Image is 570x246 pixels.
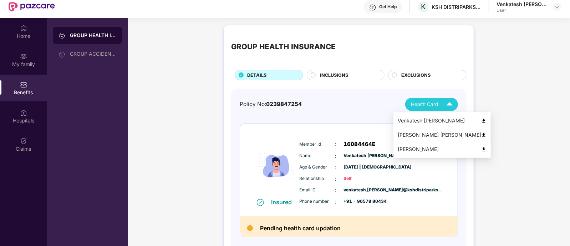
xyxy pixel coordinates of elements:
[300,152,335,159] span: Name
[255,134,298,198] img: icon
[300,187,335,194] span: Email ID
[247,225,253,231] img: Pending
[257,199,264,206] img: svg+xml;base64,PHN2ZyB4bWxucz0iaHR0cDovL3d3dy53My5vcmcvMjAwMC9zdmciIHdpZHRoPSIxNiIgaGVpZ2h0PSIxNi...
[481,118,487,124] img: svg+xml;base64,PHN2ZyB4bWxucz0iaHR0cDovL3d3dy53My5vcmcvMjAwMC9zdmciIHdpZHRoPSI0OCIgaGVpZ2h0PSI0OC...
[271,199,296,206] div: Insured
[497,7,546,13] div: User
[20,137,27,145] img: svg+xml;base64,PHN2ZyBpZD0iQ2xhaW0iIHhtbG5zPSJodHRwOi8vd3d3LnczLm9yZy8yMDAwL3N2ZyIgd2lkdGg9IjIwIi...
[369,4,376,11] img: svg+xml;base64,PHN2ZyBpZD0iSGVscC0zMngzMiIgeG1sbnM9Imh0dHA6Ly93d3cudzMub3JnLzIwMDAvc3ZnIiB3aWR0aD...
[344,164,380,171] span: [DATE] | [DEMOGRAPHIC_DATA]
[266,101,302,107] span: 0239847254
[231,41,336,52] div: GROUP HEALTH INSURANCE
[335,152,337,160] span: :
[300,164,335,171] span: Age & Gender
[401,72,431,79] span: EXCLUSIONS
[497,1,546,7] div: Venkatesh [PERSON_NAME]
[344,198,380,205] span: +91 - 96578 80434
[300,175,335,182] span: Relationship
[240,100,302,109] div: Policy No:
[344,140,376,149] span: 16084464E
[9,2,55,11] img: New Pazcare Logo
[335,186,337,194] span: :
[432,4,482,10] div: KSH DISTRIPARKS PRIVATE LIMITED
[398,131,487,139] div: [PERSON_NAME] [PERSON_NAME]
[344,187,380,194] span: venkatesh.[PERSON_NAME]@kshdistriparks...
[70,32,116,39] div: GROUP HEALTH INSURANCE
[20,109,27,116] img: svg+xml;base64,PHN2ZyBpZD0iSG9zcGl0YWxzIiB4bWxucz0iaHR0cDovL3d3dy53My5vcmcvMjAwMC9zdmciIHdpZHRoPS...
[335,164,337,171] span: :
[411,101,438,108] span: Health Card
[320,72,348,79] span: INCLUSIONS
[20,53,27,60] img: svg+xml;base64,PHN2ZyB3aWR0aD0iMjAiIGhlaWdodD0iMjAiIHZpZXdCb3g9IjAgMCAyMCAyMCIgZmlsbD0ibm9uZSIgeG...
[247,72,266,79] span: DETAILS
[398,117,487,125] div: Venkatesh [PERSON_NAME]
[58,51,66,58] img: svg+xml;base64,PHN2ZyB3aWR0aD0iMjAiIGhlaWdodD0iMjAiIHZpZXdCb3g9IjAgMCAyMCAyMCIgZmlsbD0ibm9uZSIgeG...
[481,147,487,152] img: svg+xml;base64,PHN2ZyB4bWxucz0iaHR0cDovL3d3dy53My5vcmcvMjAwMC9zdmciIHdpZHRoPSI0OCIgaGVpZ2h0PSI0OC...
[379,4,397,10] div: Get Help
[20,81,27,88] img: svg+xml;base64,PHN2ZyBpZD0iQmVuZWZpdHMiIHhtbG5zPSJodHRwOi8vd3d3LnczLm9yZy8yMDAwL3N2ZyIgd2lkdGg9Ij...
[443,98,456,111] img: Icuh8uwCUCF+XjCZyLQsAKiDCM9HiE6CMYmKQaPGkZKaA32CAAACiQcFBJY0IsAAAAASUVORK5CYII=
[335,140,337,148] span: :
[481,132,487,138] img: svg+xml;base64,PHN2ZyB4bWxucz0iaHR0cDovL3d3dy53My5vcmcvMjAwMC9zdmciIHdpZHRoPSI0OCIgaGVpZ2h0PSI0OC...
[70,51,116,57] div: GROUP ACCIDENTAL INSURANCE
[335,175,337,183] span: :
[398,145,487,153] div: [PERSON_NAME]
[20,25,27,32] img: svg+xml;base64,PHN2ZyBpZD0iSG9tZSIgeG1sbnM9Imh0dHA6Ly93d3cudzMub3JnLzIwMDAvc3ZnIiB3aWR0aD0iMjAiIG...
[335,198,337,206] span: :
[58,32,66,39] img: svg+xml;base64,PHN2ZyB3aWR0aD0iMjAiIGhlaWdodD0iMjAiIHZpZXdCb3g9IjAgMCAyMCAyMCIgZmlsbD0ibm9uZSIgeG...
[300,141,335,148] span: Member Id
[344,175,380,182] span: Self
[260,224,341,233] h2: Pending health card updation
[554,4,560,10] img: svg+xml;base64,PHN2ZyBpZD0iRHJvcGRvd24tMzJ4MzIiIHhtbG5zPSJodHRwOi8vd3d3LnczLm9yZy8yMDAwL3N2ZyIgd2...
[300,198,335,205] span: Phone number
[344,152,380,159] span: Venkatesh [PERSON_NAME]
[421,2,426,11] span: K
[405,98,458,111] button: Health Card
